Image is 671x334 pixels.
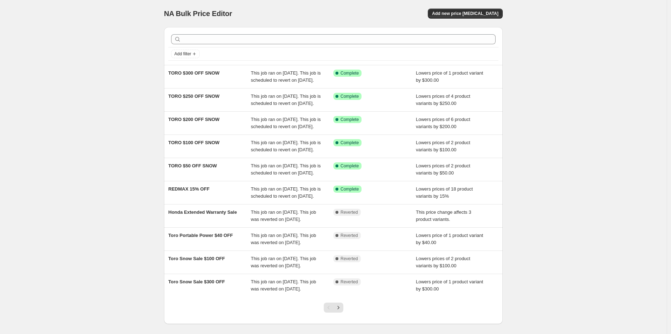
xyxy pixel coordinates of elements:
[168,163,217,168] span: TORO $50 OFF SNOW
[168,233,233,238] span: Toro Portable Power $40 OFF
[416,233,483,245] span: Lowers price of 1 product variant by $40.00
[251,279,316,292] span: This job ran on [DATE]. This job was reverted on [DATE].
[340,279,358,285] span: Reverted
[340,209,358,215] span: Reverted
[168,117,220,122] span: TORO $200 OFF SNOW
[340,93,359,99] span: Complete
[251,186,321,199] span: This job ran on [DATE]. This job is scheduled to revert on [DATE].
[340,140,359,146] span: Complete
[416,209,471,222] span: This price change affects 3 product variants.
[251,70,321,83] span: This job ran on [DATE]. This job is scheduled to revert on [DATE].
[251,93,321,106] span: This job ran on [DATE]. This job is scheduled to revert on [DATE].
[168,209,237,215] span: Honda Extended Warranty Sale
[340,256,358,262] span: Reverted
[340,70,359,76] span: Complete
[416,163,470,176] span: Lowers prices of 2 product variants by $50.00
[432,11,498,16] span: Add new price [MEDICAL_DATA]
[333,303,343,313] button: Next
[416,279,483,292] span: Lowers price of 1 product variant by $300.00
[416,140,470,152] span: Lowers prices of 2 product variants by $100.00
[340,117,359,122] span: Complete
[416,186,473,199] span: Lowers prices of 18 product variants by 15%
[416,70,483,83] span: Lowers price of 1 product variant by $300.00
[168,93,220,99] span: TORO $250 OFF SNOW
[324,303,343,313] nav: Pagination
[168,186,210,192] span: REDMAX 15% OFF
[340,233,358,238] span: Reverted
[168,256,225,261] span: Toro Snow Sale $100 OFF
[416,117,470,129] span: Lowers prices of 6 product variants by $200.00
[416,93,470,106] span: Lowers prices of 4 product variants by $250.00
[171,50,200,58] button: Add filter
[251,117,321,129] span: This job ran on [DATE]. This job is scheduled to revert on [DATE].
[164,10,232,17] span: NA Bulk Price Editor
[251,163,321,176] span: This job ran on [DATE]. This job is scheduled to revert on [DATE].
[416,256,470,268] span: Lowers prices of 2 product variants by $100.00
[251,256,316,268] span: This job ran on [DATE]. This job was reverted on [DATE].
[174,51,191,57] span: Add filter
[251,140,321,152] span: This job ran on [DATE]. This job is scheduled to revert on [DATE].
[168,140,220,145] span: TORO $100 OFF SNOW
[340,186,359,192] span: Complete
[251,233,316,245] span: This job ran on [DATE]. This job was reverted on [DATE].
[251,209,316,222] span: This job ran on [DATE]. This job was reverted on [DATE].
[340,163,359,169] span: Complete
[168,279,225,284] span: Toro Snow Sale $300 OFF
[428,9,503,19] button: Add new price [MEDICAL_DATA]
[168,70,220,76] span: TORO $300 OFF SNOW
